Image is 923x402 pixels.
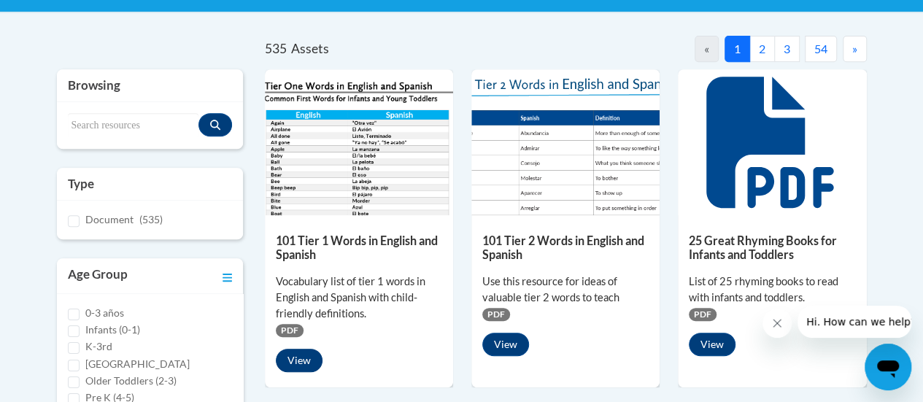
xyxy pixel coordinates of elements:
[852,42,857,55] span: »
[85,305,124,321] label: 0-3 años
[762,309,792,338] iframe: Close message
[85,322,140,338] label: Infants (0-1)
[689,233,855,262] h5: 25 Great Rhyming Books for Infants and Toddlers
[865,344,911,390] iframe: Button to launch messaging window
[482,333,529,356] button: View
[798,306,911,338] iframe: Message from company
[85,339,112,355] label: K-3rd
[276,349,323,372] button: View
[223,266,232,286] a: Toggle collapse
[85,373,177,389] label: Older Toddlers (2-3)
[291,41,329,56] span: Assets
[276,233,442,262] h5: 101 Tier 1 Words in English and Spanish
[689,308,717,321] span: PDF
[9,10,118,22] span: Hi. How can we help?
[68,113,198,138] input: Search resources
[276,274,442,322] div: Vocabulary list of tier 1 words in English and Spanish with child-friendly definitions.
[265,41,287,56] span: 535
[482,308,510,321] span: PDF
[725,36,750,62] button: 1
[565,36,867,62] nav: Pagination Navigation
[689,333,735,356] button: View
[68,266,128,286] h3: Age Group
[749,36,775,62] button: 2
[805,36,837,62] button: 54
[482,274,649,306] div: Use this resource for ideas of valuable tier 2 words to teach
[276,324,304,337] span: PDF
[68,77,232,94] h3: Browsing
[774,36,800,62] button: 3
[482,233,649,262] h5: 101 Tier 2 Words in English and Spanish
[139,213,163,225] span: (535)
[265,69,453,215] img: d35314be-4b7e-462d-8f95-b17e3d3bb747.pdf
[68,175,232,193] h3: Type
[85,356,190,372] label: [GEOGRAPHIC_DATA]
[689,274,855,306] div: List of 25 rhyming books to read with infants and toddlers.
[85,213,134,225] span: Document
[471,69,660,215] img: 836e94b2-264a-47ae-9840-fb2574307f3b.pdf
[198,113,232,136] button: Search resources
[843,36,867,62] button: Next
